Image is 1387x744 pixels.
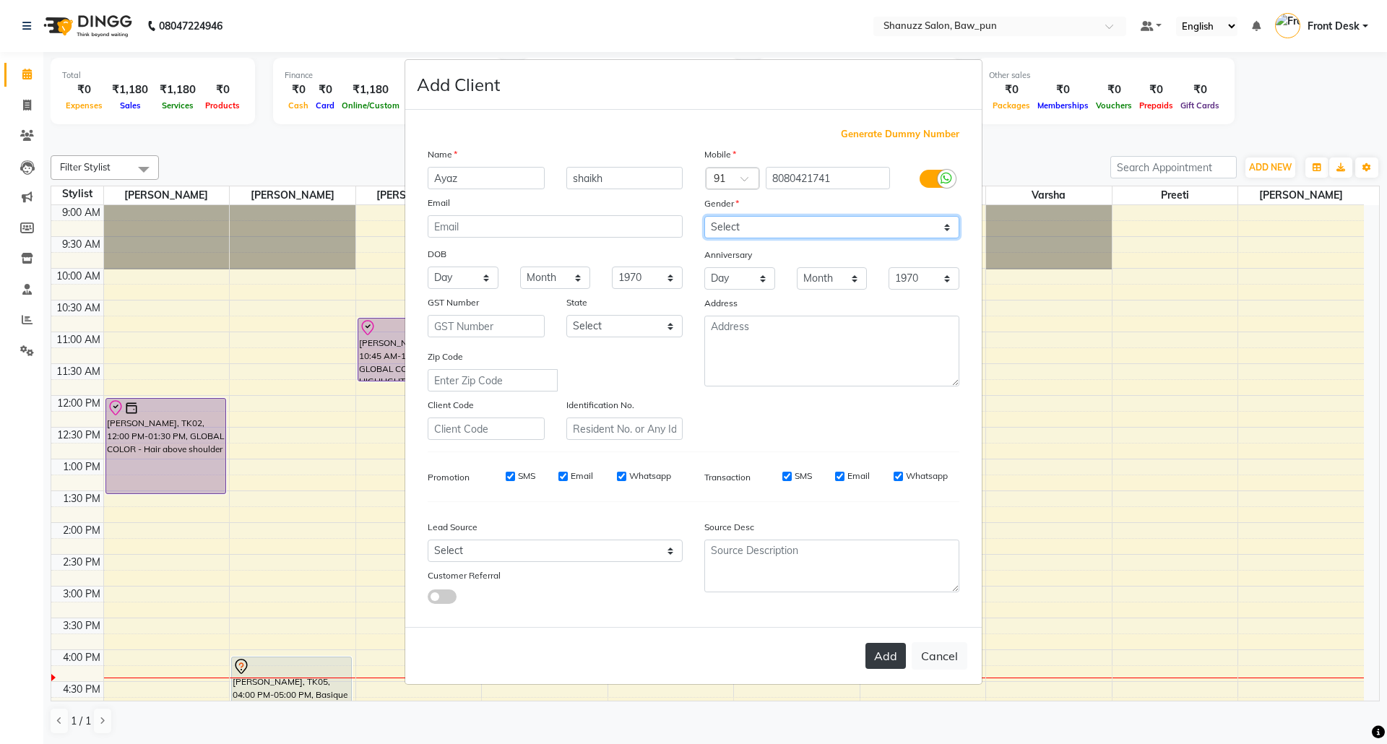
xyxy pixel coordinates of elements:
label: Email [428,196,450,209]
button: Add [865,643,906,669]
label: Anniversary [704,248,752,261]
span: Generate Dummy Number [841,127,959,142]
label: Transaction [704,471,751,484]
label: Lead Source [428,521,478,534]
label: Email [571,470,593,483]
label: Client Code [428,399,474,412]
label: Zip Code [428,350,463,363]
label: DOB [428,248,446,261]
label: SMS [518,470,535,483]
input: GST Number [428,315,545,337]
label: Gender [704,197,739,210]
label: Email [847,470,870,483]
input: Last Name [566,167,683,189]
label: State [566,296,587,309]
input: First Name [428,167,545,189]
input: Enter Zip Code [428,369,558,392]
input: Mobile [766,167,891,189]
input: Resident No. or Any Id [566,418,683,440]
label: Source Desc [704,521,754,534]
label: Whatsapp [629,470,671,483]
label: Identification No. [566,399,634,412]
label: GST Number [428,296,479,309]
label: Whatsapp [906,470,948,483]
label: Address [704,297,738,310]
label: Promotion [428,471,470,484]
label: SMS [795,470,812,483]
button: Cancel [912,642,967,670]
label: Mobile [704,148,736,161]
label: Name [428,148,457,161]
label: Customer Referral [428,569,501,582]
h4: Add Client [417,72,500,98]
input: Client Code [428,418,545,440]
input: Email [428,215,683,238]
